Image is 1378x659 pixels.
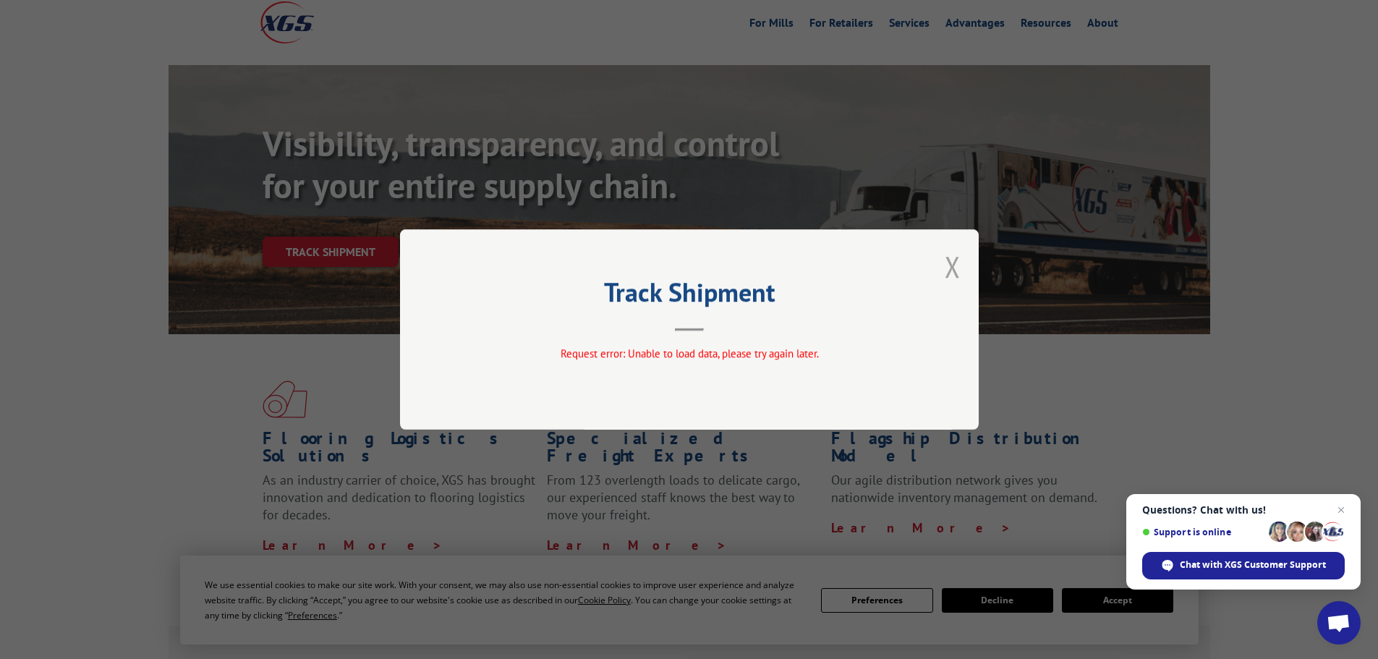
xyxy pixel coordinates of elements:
div: Open chat [1317,601,1361,645]
span: Support is online [1142,527,1264,537]
span: Close chat [1332,501,1350,519]
span: Request error: Unable to load data, please try again later. [560,346,818,360]
button: Close modal [945,247,961,286]
span: Chat with XGS Customer Support [1180,558,1326,571]
div: Chat with XGS Customer Support [1142,552,1345,579]
span: Questions? Chat with us! [1142,504,1345,516]
h2: Track Shipment [472,282,906,310]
